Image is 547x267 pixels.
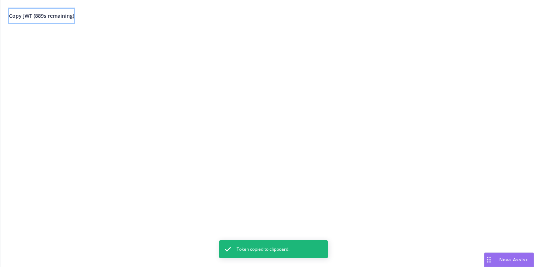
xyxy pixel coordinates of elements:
[484,253,493,267] div: Drag to move
[9,9,74,23] button: Copy JWT (889s remaining)
[237,246,289,253] span: Token copied to clipboard.
[484,253,534,267] button: Nova Assist
[9,12,74,19] span: Copy JWT ( 889 s remaining)
[499,257,528,263] span: Nova Assist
